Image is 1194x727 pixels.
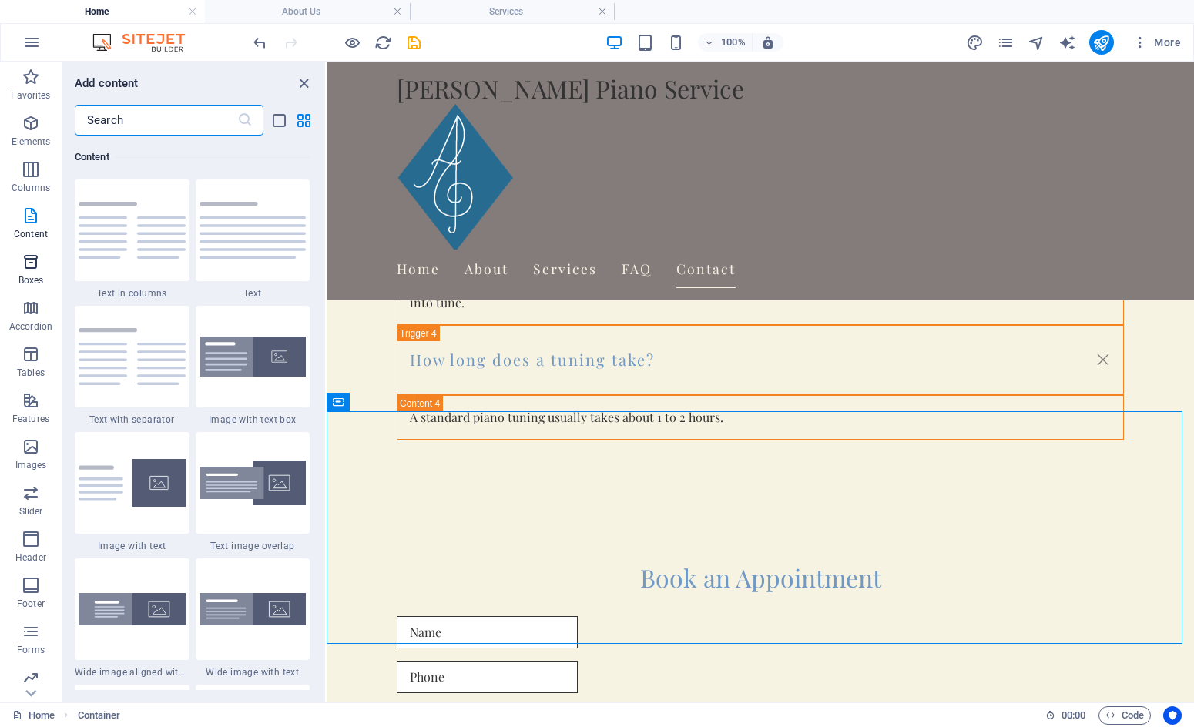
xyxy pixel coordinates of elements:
[1028,33,1046,52] button: navigator
[14,228,48,240] p: Content
[1045,706,1086,725] h6: Session time
[196,558,310,678] div: Wide image with text
[200,461,307,506] img: text-image-overlap.svg
[12,136,51,148] p: Elements
[200,593,307,625] img: wide-image-with-text.svg
[12,706,55,725] a: Click to cancel selection. Double-click to open Pages
[15,551,46,564] p: Header
[75,148,310,166] h6: Content
[1072,709,1075,721] span: :
[196,287,310,300] span: Text
[75,558,189,678] div: Wide image aligned with text
[1089,30,1114,55] button: publish
[75,179,189,300] div: Text in columns
[410,3,615,20] h4: Services
[251,34,269,52] i: Undo: Add element (Ctrl+Z)
[1126,30,1187,55] button: More
[205,3,410,20] h4: About Us
[997,33,1015,52] button: pages
[18,274,44,286] p: Boxes
[294,111,313,129] button: grid-view
[200,337,307,377] img: image-with-text-box.svg
[1105,706,1144,725] span: Code
[196,414,310,426] span: Image with text box
[75,666,189,678] span: Wide image aligned with text
[405,34,423,52] i: Save (Ctrl+S)
[343,33,361,52] button: Click here to leave preview mode and continue editing
[15,459,47,471] p: Images
[79,328,186,385] img: text-with-separator.svg
[75,105,237,136] input: Search
[294,74,313,92] button: close panel
[196,432,310,552] div: Text image overlap
[75,540,189,552] span: Image with text
[1062,706,1085,725] span: 00 00
[17,644,45,656] p: Forms
[17,598,45,610] p: Footer
[404,33,423,52] button: save
[12,182,50,194] p: Columns
[721,33,746,52] h6: 100%
[75,414,189,426] span: Text with separator
[79,593,186,625] img: wide-image-with-text-aligned.svg
[196,540,310,552] span: Text image overlap
[1092,34,1110,52] i: Publish
[196,666,310,678] span: Wide image with text
[196,306,310,426] div: Image with text box
[200,202,307,259] img: text.svg
[374,34,392,52] i: Reload page
[761,35,775,49] i: On resize automatically adjust zoom level to fit chosen device.
[78,706,121,725] span: Click to select. Double-click to edit
[1058,33,1077,52] button: text_generator
[270,111,288,129] button: list-view
[966,33,984,52] button: design
[1028,34,1045,52] i: Navigator
[196,179,310,300] div: Text
[89,33,204,52] img: Editor Logo
[1058,34,1076,52] i: AI Writer
[374,33,392,52] button: reload
[79,459,186,507] img: text-with-image-v4.svg
[75,74,139,92] h6: Add content
[19,505,43,518] p: Slider
[997,34,1015,52] i: Pages (Ctrl+Alt+S)
[1163,706,1182,725] button: Usercentrics
[75,306,189,426] div: Text with separator
[79,202,186,259] img: text-in-columns.svg
[250,33,269,52] button: undo
[1098,706,1151,725] button: Code
[75,432,189,552] div: Image with text
[698,33,753,52] button: 100%
[11,89,50,102] p: Favorites
[75,287,189,300] span: Text in columns
[1132,35,1181,50] span: More
[17,367,45,379] p: Tables
[12,413,49,425] p: Features
[9,320,52,333] p: Accordion
[78,706,121,725] nav: breadcrumb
